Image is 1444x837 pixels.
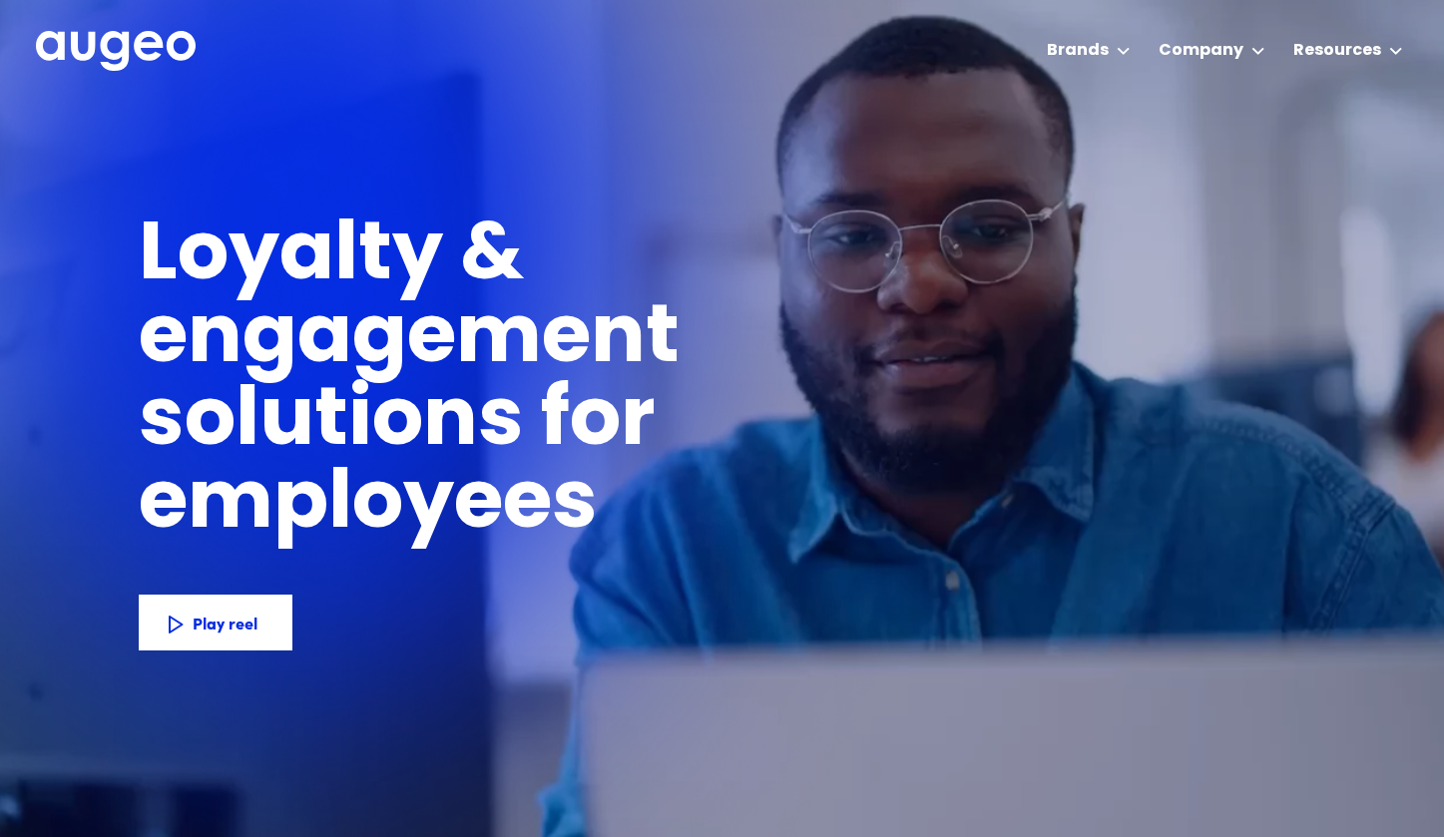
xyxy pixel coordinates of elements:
[139,216,1001,465] h1: Loyalty & engagement solutions for
[1159,39,1243,63] div: Company
[1293,39,1381,63] div: Resources
[36,31,196,73] a: home
[1047,39,1109,63] div: Brands
[139,595,292,650] a: Play reel
[36,31,196,72] img: Augeo's full logo in white.
[139,465,633,548] h1: employees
